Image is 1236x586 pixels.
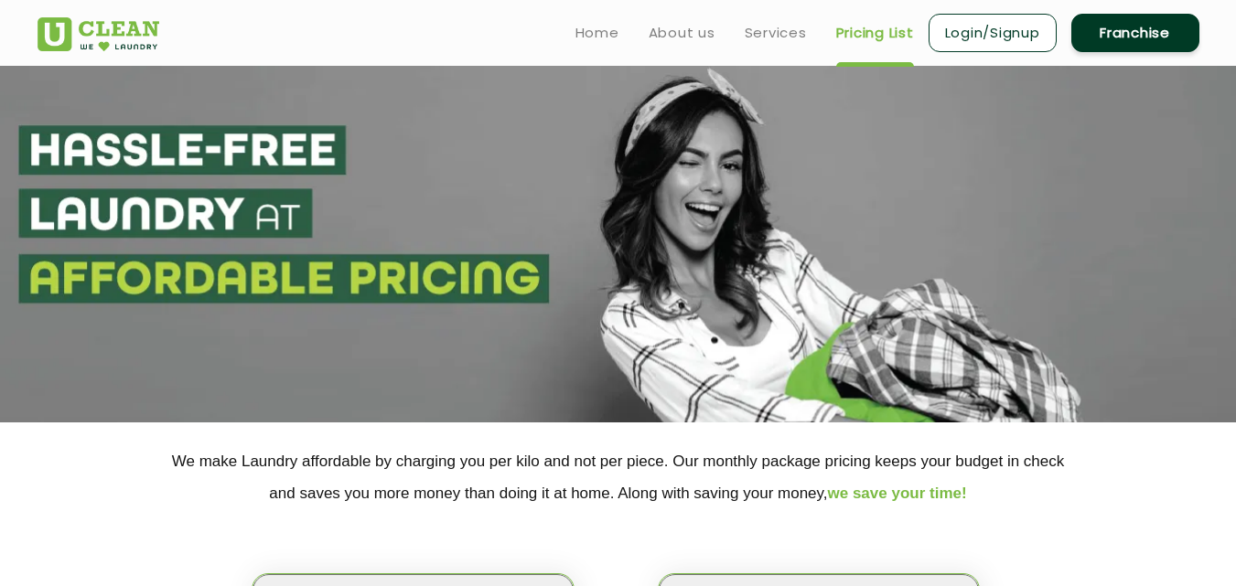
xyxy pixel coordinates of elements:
a: Home [575,22,619,44]
a: Login/Signup [929,14,1057,52]
a: Services [745,22,807,44]
p: We make Laundry affordable by charging you per kilo and not per piece. Our monthly package pricin... [38,445,1199,509]
img: UClean Laundry and Dry Cleaning [38,17,159,51]
a: About us [649,22,715,44]
a: Pricing List [836,22,914,44]
a: Franchise [1071,14,1199,52]
span: we save your time! [828,485,967,502]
